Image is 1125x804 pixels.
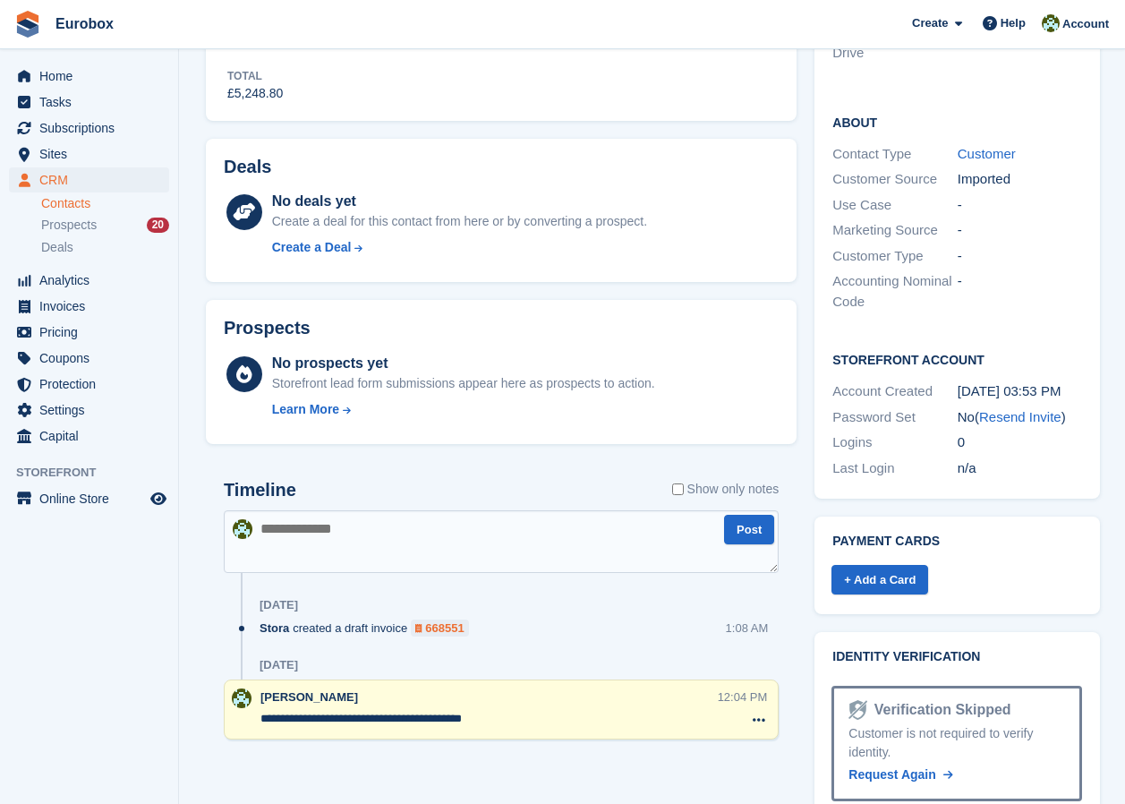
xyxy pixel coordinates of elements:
[411,620,469,637] a: 668551
[272,238,352,257] div: Create a Deal
[1001,14,1026,32] span: Help
[958,432,1083,453] div: 0
[672,480,684,499] input: Show only notes
[39,398,147,423] span: Settings
[16,464,178,482] span: Storefront
[39,64,147,89] span: Home
[848,700,866,720] img: Identity Verification Ready
[832,350,1082,368] h2: Storefront Account
[9,268,169,293] a: menu
[39,346,147,371] span: Coupons
[9,423,169,449] a: menu
[958,246,1083,267] div: -
[148,488,169,509] a: Preview store
[39,372,147,397] span: Protection
[832,169,958,190] div: Customer Source
[41,217,97,234] span: Prospects
[724,515,774,544] button: Post
[832,650,1082,664] h2: Identity verification
[224,318,311,338] h2: Prospects
[39,167,147,192] span: CRM
[41,195,169,212] a: Contacts
[832,144,958,165] div: Contact Type
[832,535,1082,549] h2: Payment cards
[425,620,464,637] div: 668551
[958,169,1083,190] div: Imported
[224,157,271,177] h2: Deals
[979,409,1061,424] a: Resend Invite
[9,167,169,192] a: menu
[39,423,147,449] span: Capital
[272,374,655,393] div: Storefront lead form submissions appear here as prospects to action.
[39,294,147,319] span: Invoices
[272,212,647,231] div: Create a deal for this contact from here or by converting a prospect.
[272,353,655,374] div: No prospects yet
[832,432,958,453] div: Logins
[9,294,169,319] a: menu
[1042,14,1060,32] img: Lorna Russell
[726,620,769,637] div: 1:08 AM
[832,271,958,312] div: Accounting Nominal Code
[958,220,1083,241] div: -
[958,195,1083,216] div: -
[958,407,1083,428] div: No
[39,320,147,345] span: Pricing
[41,238,169,257] a: Deals
[41,216,169,235] a: Prospects 20
[9,64,169,89] a: menu
[39,115,147,141] span: Subscriptions
[9,486,169,511] a: menu
[272,400,655,419] a: Learn More
[9,141,169,167] a: menu
[39,268,147,293] span: Analytics
[227,68,283,84] div: Total
[867,699,1011,721] div: Verification Skipped
[272,191,647,212] div: No deals yet
[260,658,298,672] div: [DATE]
[39,486,147,511] span: Online Store
[260,598,298,612] div: [DATE]
[272,238,647,257] a: Create a Deal
[1062,15,1109,33] span: Account
[848,766,952,784] a: Request Again
[260,690,358,704] span: [PERSON_NAME]
[958,458,1083,479] div: n/a
[41,239,73,256] span: Deals
[672,480,780,499] label: Show only notes
[272,400,339,419] div: Learn More
[848,767,936,782] span: Request Again
[14,11,41,38] img: stora-icon-8386f47178a22dfd0bd8f6a31ec36ba5ce8667c1dd55bd0f319d3a0aa187defe.svg
[9,90,169,115] a: menu
[848,724,1065,762] div: Customer is not required to verify identity.
[718,689,768,706] div: 12:04 PM
[831,565,928,594] a: + Add a Card
[958,271,1083,312] div: -
[832,246,958,267] div: Customer Type
[832,113,1082,131] h2: About
[832,220,958,241] div: Marketing Source
[832,381,958,402] div: Account Created
[832,407,958,428] div: Password Set
[9,372,169,397] a: menu
[975,409,1066,424] span: ( )
[958,146,1016,161] a: Customer
[48,9,121,38] a: Eurobox
[9,346,169,371] a: menu
[9,398,169,423] a: menu
[958,381,1083,402] div: [DATE] 03:53 PM
[224,480,296,500] h2: Timeline
[9,320,169,345] a: menu
[912,14,948,32] span: Create
[233,519,252,539] img: Lorna Russell
[39,141,147,167] span: Sites
[39,90,147,115] span: Tasks
[232,689,251,708] img: Lorna Russell
[9,115,169,141] a: menu
[260,620,478,637] div: created a draft invoice
[832,195,958,216] div: Use Case
[147,218,169,233] div: 20
[227,84,283,103] div: £5,248.80
[260,620,289,637] span: Stora
[832,458,958,479] div: Last Login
